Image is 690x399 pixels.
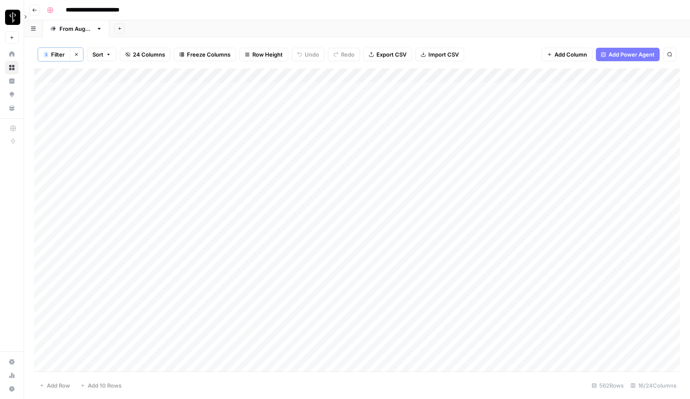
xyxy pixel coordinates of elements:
[5,101,19,115] a: Your Data
[363,48,412,61] button: Export CSV
[45,51,47,58] span: 3
[5,382,19,396] button: Help + Support
[120,48,170,61] button: 24 Columns
[341,50,354,59] span: Redo
[328,48,360,61] button: Redo
[88,381,122,390] span: Add 10 Rows
[87,48,116,61] button: Sort
[596,48,660,61] button: Add Power Agent
[239,48,288,61] button: Row Height
[292,48,325,61] button: Undo
[376,50,406,59] span: Export CSV
[5,7,19,28] button: Workspace: LP Production Workloads
[415,48,464,61] button: Import CSV
[34,379,75,392] button: Add Row
[428,50,459,59] span: Import CSV
[627,379,680,392] div: 16/24 Columns
[187,50,230,59] span: Freeze Columns
[555,50,587,59] span: Add Column
[174,48,236,61] button: Freeze Columns
[75,379,127,392] button: Add 10 Rows
[252,50,283,59] span: Row Height
[60,24,93,33] div: From [DATE]
[5,355,19,369] a: Settings
[5,47,19,61] a: Home
[5,369,19,382] a: Usage
[133,50,165,59] span: 24 Columns
[38,48,70,61] button: 3Filter
[5,10,20,25] img: LP Production Workloads Logo
[541,48,593,61] button: Add Column
[43,51,49,58] div: 3
[51,50,65,59] span: Filter
[5,61,19,74] a: Browse
[43,20,109,37] a: From [DATE]
[609,50,655,59] span: Add Power Agent
[305,50,319,59] span: Undo
[5,74,19,88] a: Insights
[588,379,627,392] div: 562 Rows
[5,88,19,101] a: Opportunities
[47,381,70,390] span: Add Row
[92,50,103,59] span: Sort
